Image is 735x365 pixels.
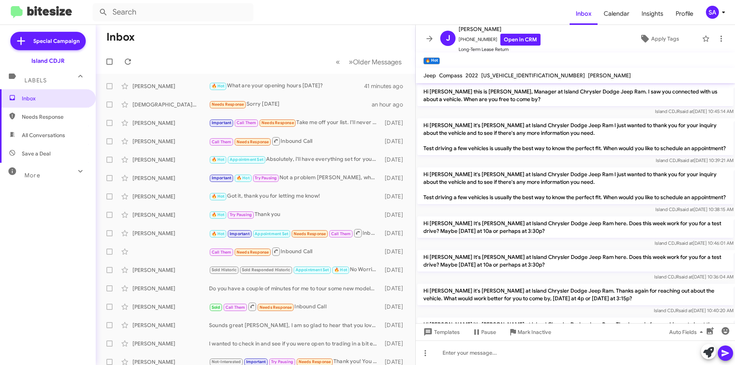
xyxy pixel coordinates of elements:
p: Hi [PERSON_NAME] this is [PERSON_NAME], Manager at Island Chrysler Dodge Jeep Ram. I saw you conn... [417,85,733,106]
div: [PERSON_NAME] [132,229,209,237]
span: Needs Response [237,250,269,255]
div: 41 minutes ago [364,82,409,90]
div: [PERSON_NAME] [132,193,209,200]
a: Profile [670,3,699,25]
span: Important [212,175,232,180]
div: [PERSON_NAME] [132,303,209,311]
p: Hi [PERSON_NAME] it's [PERSON_NAME] at Island Chrysler Dodge Jeep Ram. Thanks again for reaching ... [417,284,733,305]
span: said at [681,157,694,163]
span: Needs Response [22,113,87,121]
span: [PERSON_NAME] [459,25,541,34]
div: Do you have a couple of minutes for me to tour some new models, we can go over some new leases, a... [209,285,381,292]
span: J [446,32,450,44]
span: 🔥 Hot [212,212,225,217]
div: [DATE] [381,266,409,274]
span: Auto Fields [669,325,706,339]
span: Appointment Set [296,267,329,272]
div: Sorry [DATE] [209,100,372,109]
span: said at [680,206,694,212]
div: [DATE] [381,303,409,311]
a: Open in CRM [500,34,541,46]
span: « [336,57,340,67]
span: Long-Term Lease Return [459,46,541,53]
span: [PERSON_NAME] [588,72,631,79]
div: [DATE] [381,229,409,237]
span: Needs Response [261,120,294,125]
span: Try Pausing [255,175,277,180]
span: Call Them [237,120,256,125]
div: [DATE] [381,174,409,182]
div: [PERSON_NAME] [132,156,209,164]
span: Compass [439,72,462,79]
span: said at [680,108,693,114]
p: Hi [PERSON_NAME] It's [PERSON_NAME] at Island Chrysler Dodge Jeep Ram here. Does this week work f... [417,216,733,238]
div: [PERSON_NAME] [132,137,209,145]
div: [DATE] [381,321,409,329]
p: Hi [PERSON_NAME] it's [PERSON_NAME] at Island Chrysler Dodge Jeep Ram I just wanted to thank you ... [417,167,733,204]
div: Inbound Call [209,302,381,311]
span: Sold Responded Historic [242,267,291,272]
p: Hi [PERSON_NAME] it's [PERSON_NAME] at Island Chrysler Dodge Jeep Ram. Thanks again for reaching ... [417,318,733,339]
a: Special Campaign [10,32,86,50]
span: said at [679,308,692,313]
span: » [349,57,353,67]
span: said at [679,274,693,280]
span: Appointment Set [230,157,263,162]
span: More [24,172,40,179]
div: Got it, thank you for letting me know! [209,192,381,201]
span: 🔥 Hot [212,83,225,88]
button: Mark Inactive [502,325,557,339]
div: [PERSON_NAME] [132,266,209,274]
span: Apply Tags [651,32,679,46]
span: 🔥 Hot [212,157,225,162]
div: [PERSON_NAME] [132,321,209,329]
div: [DATE] [381,137,409,145]
p: Hi [PERSON_NAME] It's [PERSON_NAME] at Island Chrysler Dodge Jeep Ram here. Does this week work f... [417,250,733,272]
span: 2022 [465,72,478,79]
span: Needs Response [260,305,292,310]
span: Island CDJR [DATE] 10:45:14 AM [655,108,733,114]
div: [PERSON_NAME] [132,119,209,127]
span: Not-Interested [212,359,241,364]
span: Older Messages [353,58,402,66]
span: All Conversations [22,131,65,139]
span: 🔥 Hot [334,267,347,272]
span: Pause [481,325,496,339]
span: Call Them [212,139,232,144]
span: Needs Response [299,359,331,364]
span: Templates [422,325,460,339]
div: an hour ago [372,101,409,108]
input: Search [93,3,253,21]
span: Inbox [570,3,598,25]
span: Needs Response [212,102,244,107]
span: Important [212,120,232,125]
span: Try Pausing [230,212,252,217]
div: Inbound Call [209,228,381,238]
span: [US_VEHICLE_IDENTIFICATION_NUMBER] [481,72,585,79]
button: Pause [466,325,502,339]
div: [PERSON_NAME] [132,174,209,182]
div: [PERSON_NAME] [132,340,209,347]
button: Previous [331,54,345,70]
div: [DATE] [381,156,409,164]
span: Important [230,231,250,236]
span: said at [679,240,693,246]
span: Insights [635,3,670,25]
span: Try Pausing [271,359,293,364]
span: Appointment Set [255,231,288,236]
div: Take me off your list. I'll never come by to have someone waste my time. If you want to provide a... [209,118,381,127]
small: 🔥 Hot [423,57,440,64]
a: Calendar [598,3,635,25]
span: Island CDJR [DATE] 10:36:04 AM [654,274,733,280]
span: Island CDJR [DATE] 10:39:21 AM [656,157,733,163]
div: Thank you [209,210,381,219]
span: Island CDJR [DATE] 10:38:15 AM [655,206,733,212]
div: Island CDJR [31,57,65,65]
div: Sounds great [PERSON_NAME], I am so glad to hear that you love it! If you would like, we could co... [209,321,381,329]
div: Absolutely, i'll have everything set for your visit with us! Our address is [STREET_ADDRESS]! See... [209,155,381,164]
span: Sold Historic [212,267,237,272]
div: SA [706,6,719,19]
div: [DATE] [381,285,409,292]
h1: Inbox [106,31,135,43]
